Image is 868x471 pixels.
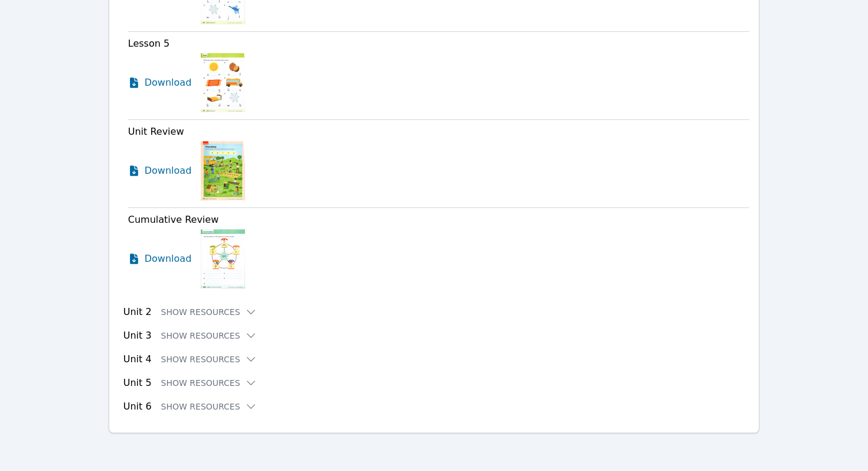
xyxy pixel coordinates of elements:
span: Download [145,164,192,178]
span: Lesson 5 [128,38,169,49]
img: Lesson 5 [201,53,245,112]
button: Show Resources [161,401,257,412]
h3: Unit 3 [123,329,152,343]
span: Download [145,252,192,266]
h3: Unit 4 [123,352,152,366]
a: Download [128,53,192,112]
span: Cumulative Review [128,214,219,225]
h3: Unit 6 [123,399,152,414]
a: Download [128,229,192,288]
button: Show Resources [161,353,257,365]
button: Show Resources [161,330,257,342]
a: Download [128,141,192,200]
h3: Unit 2 [123,305,152,319]
img: Cumulative Review [201,229,245,288]
button: Show Resources [161,377,257,389]
span: Unit Review [128,126,184,137]
img: Unit Review [201,141,245,200]
button: Show Resources [161,306,257,318]
span: Download [145,76,192,90]
h3: Unit 5 [123,376,152,390]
